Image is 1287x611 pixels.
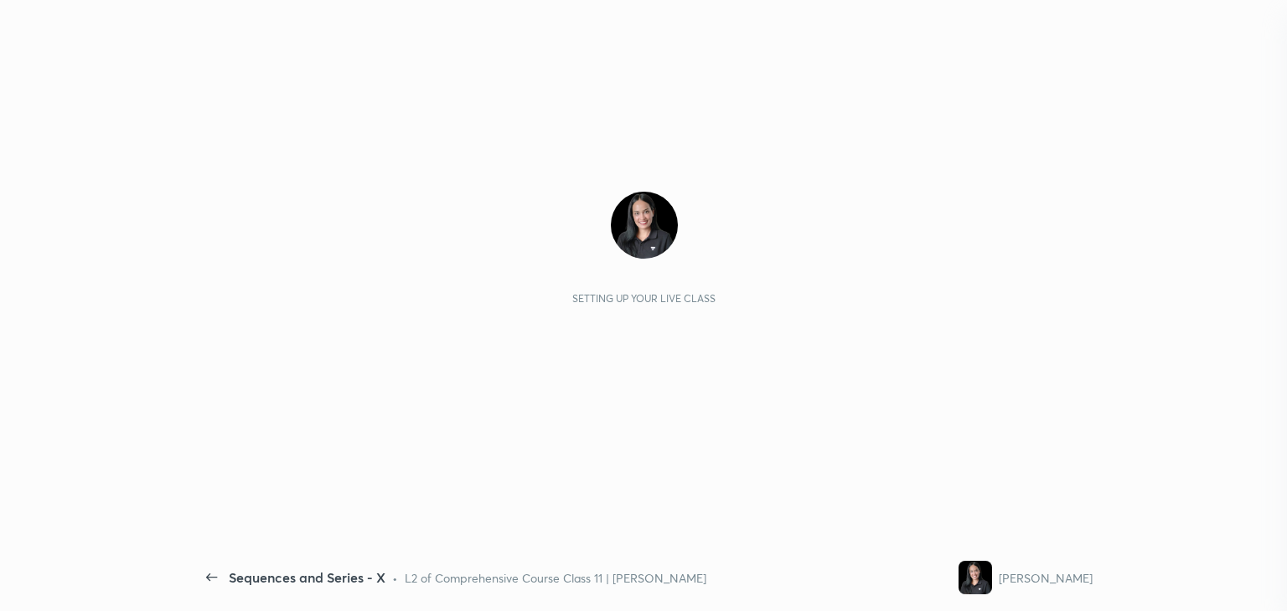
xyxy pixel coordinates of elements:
div: Sequences and Series - X [229,567,385,588]
div: L2 of Comprehensive Course Class 11 | [PERSON_NAME] [405,569,706,587]
img: 3bd8f50cf52542888569fb27f05e67d4.jpg [959,561,992,594]
div: [PERSON_NAME] [999,569,1093,587]
div: • [392,569,398,587]
div: Setting up your live class [572,292,716,305]
img: 3bd8f50cf52542888569fb27f05e67d4.jpg [611,192,678,259]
